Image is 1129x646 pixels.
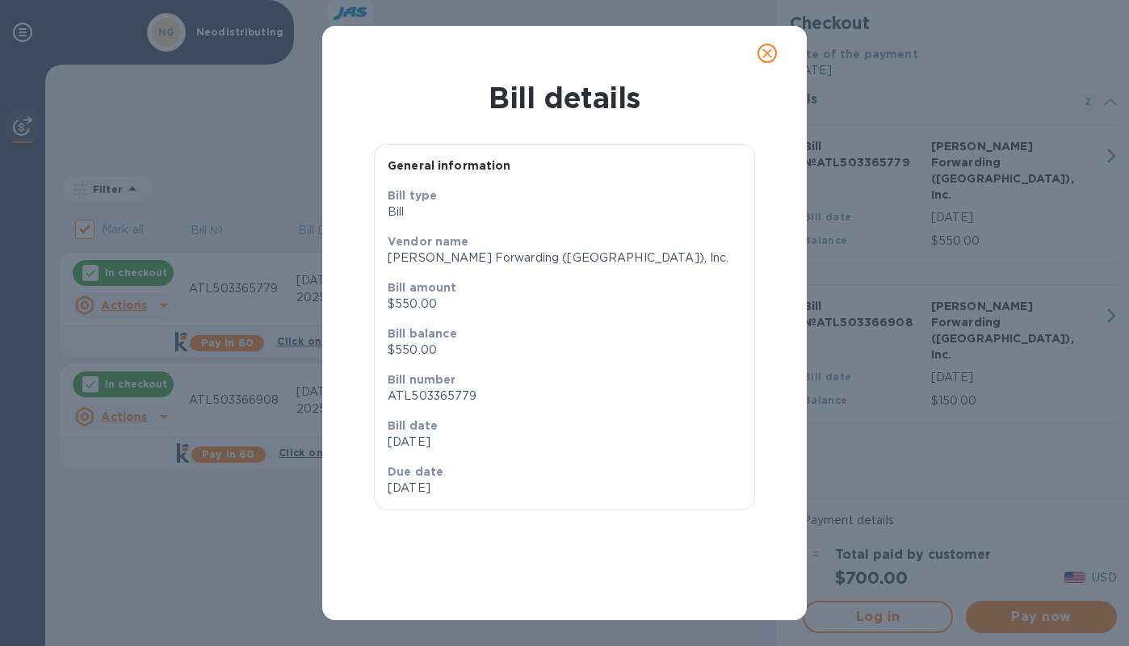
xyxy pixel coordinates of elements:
b: Bill number [388,373,456,386]
h1: Bill details [335,81,794,115]
b: Bill amount [388,281,457,294]
b: Bill type [388,189,437,202]
b: Bill date [388,419,438,432]
button: close [748,34,787,73]
p: $550.00 [388,296,741,313]
p: [PERSON_NAME] Forwarding ([GEOGRAPHIC_DATA]), Inc. [388,250,741,266]
p: [DATE] [388,434,741,451]
p: [DATE] [388,480,558,497]
p: ATL503365779 [388,388,741,405]
b: Due date [388,465,443,478]
b: Bill balance [388,327,457,340]
p: $550.00 [388,342,741,359]
p: Bill [388,203,741,220]
b: Vendor name [388,235,469,248]
b: General information [388,159,511,172]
